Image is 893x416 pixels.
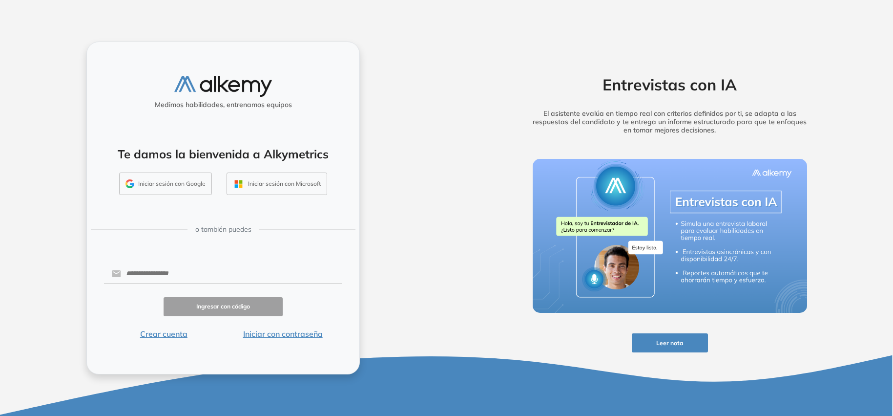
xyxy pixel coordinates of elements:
[91,101,355,109] h5: Medimos habilidades, entrenamos equipos
[533,159,807,313] img: img-more-info
[104,328,223,340] button: Crear cuenta
[125,179,134,188] img: GMAIL_ICON
[100,147,347,161] h4: Te damos la bienvenida a Alkymetrics
[632,333,708,352] button: Leer nota
[164,297,283,316] button: Ingresar con código
[223,328,342,340] button: Iniciar con contraseña
[518,75,822,94] h2: Entrevistas con IA
[195,224,251,235] span: o también puedes
[518,109,822,134] h5: El asistente evalúa en tiempo real con criterios definidos por ti, se adapta a las respuestas del...
[174,76,272,96] img: logo-alkemy
[844,369,893,416] iframe: Chat Widget
[233,178,244,190] img: OUTLOOK_ICON
[119,173,212,195] button: Iniciar sesión con Google
[227,173,327,195] button: Iniciar sesión con Microsoft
